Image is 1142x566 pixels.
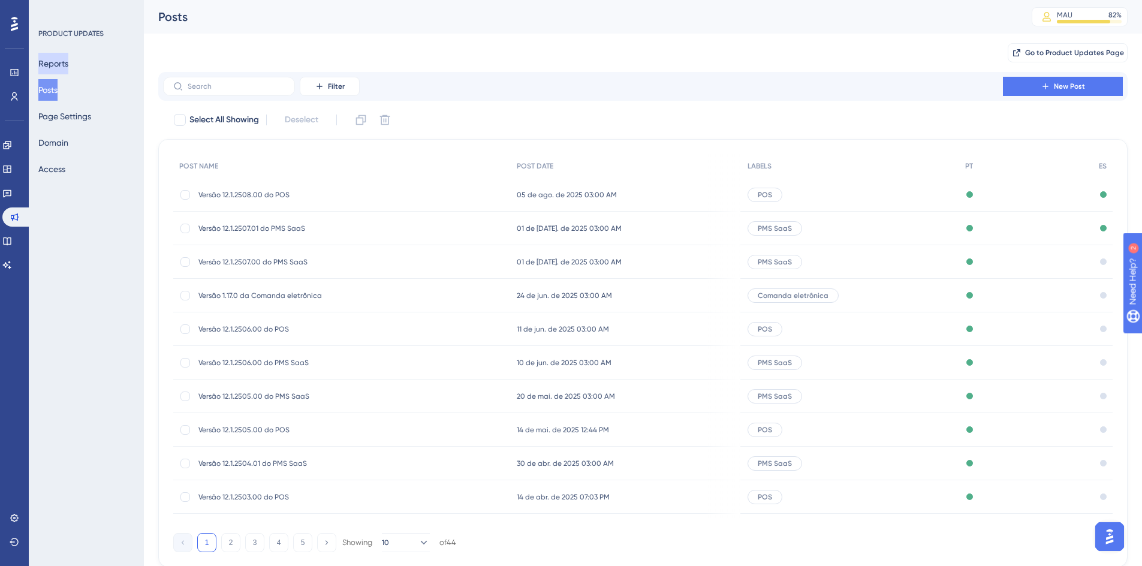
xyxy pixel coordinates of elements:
[300,77,360,96] button: Filter
[342,537,372,548] div: Showing
[748,161,772,171] span: LABELS
[198,492,390,502] span: Versão 12.1.2503.00 do POS
[517,224,622,233] span: 01 de [DATE]. de 2025 03:00 AM
[1025,48,1124,58] span: Go to Product Updates Page
[517,425,609,435] span: 14 de mai. de 2025 12:44 PM
[198,190,390,200] span: Versão 12.1.2508.00 do POS
[274,109,329,131] button: Deselect
[328,82,345,91] span: Filter
[517,324,609,334] span: 11 de jun. de 2025 03:00 AM
[517,459,614,468] span: 30 de abr. de 2025 03:00 AM
[1054,82,1085,91] span: New Post
[158,8,1002,25] div: Posts
[198,358,390,368] span: Versão 12.1.2506.00 do PMS SaaS
[1099,161,1107,171] span: ES
[758,492,772,502] span: POS
[758,459,792,468] span: PMS SaaS
[758,358,792,368] span: PMS SaaS
[1008,43,1128,62] button: Go to Product Updates Page
[38,53,68,74] button: Reports
[517,190,617,200] span: 05 de ago. de 2025 03:00 AM
[758,392,792,401] span: PMS SaaS
[382,533,430,552] button: 10
[83,6,87,16] div: 2
[188,82,285,91] input: Search
[245,533,264,552] button: 3
[758,257,792,267] span: PMS SaaS
[758,291,828,300] span: Comanda eletrônica
[28,3,75,17] span: Need Help?
[38,132,68,153] button: Domain
[197,533,216,552] button: 1
[517,492,610,502] span: 14 de abr. de 2025 07:03 PM
[382,538,389,547] span: 10
[1003,77,1123,96] button: New Post
[198,291,390,300] span: Versão 1.17.0 da Comanda eletrônica
[517,257,622,267] span: 01 de [DATE]. de 2025 03:00 AM
[198,257,390,267] span: Versão 12.1.2507.00 do PMS SaaS
[517,291,612,300] span: 24 de jun. de 2025 03:00 AM
[1108,10,1122,20] div: 82 %
[198,224,390,233] span: Versão 12.1.2507.01 do PMS SaaS
[198,324,390,334] span: Versão 12.1.2506.00 do POS
[517,161,553,171] span: POST DATE
[38,79,58,101] button: Posts
[269,533,288,552] button: 4
[758,224,792,233] span: PMS SaaS
[179,161,218,171] span: POST NAME
[965,161,973,171] span: PT
[758,425,772,435] span: POS
[221,533,240,552] button: 2
[758,324,772,334] span: POS
[38,106,91,127] button: Page Settings
[285,113,318,127] span: Deselect
[189,113,259,127] span: Select All Showing
[198,459,390,468] span: Versão 12.1.2504.01 do PMS SaaS
[517,358,611,368] span: 10 de jun. de 2025 03:00 AM
[293,533,312,552] button: 5
[1057,10,1072,20] div: MAU
[198,392,390,401] span: Versão 12.1.2505.00 do PMS SaaS
[758,190,772,200] span: POS
[38,29,104,38] div: PRODUCT UPDATES
[1092,519,1128,555] iframe: UserGuiding AI Assistant Launcher
[38,158,65,180] button: Access
[198,425,390,435] span: Versão 12.1.2505.00 do POS
[439,537,456,548] div: of 44
[517,392,615,401] span: 20 de mai. de 2025 03:00 AM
